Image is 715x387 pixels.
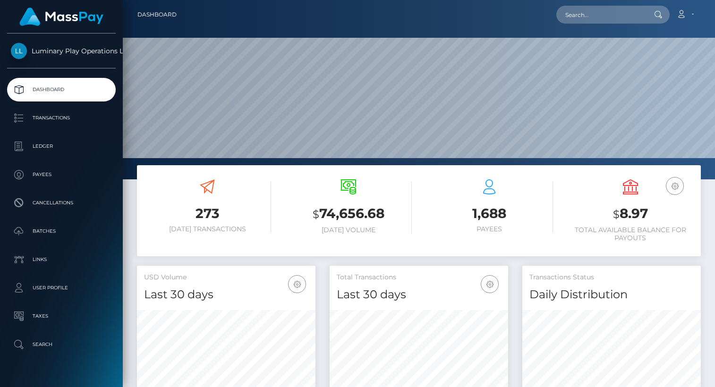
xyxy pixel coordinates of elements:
[285,204,412,224] h3: 74,656.68
[313,208,319,221] small: $
[337,286,501,303] h4: Last 30 days
[11,168,112,182] p: Payees
[11,111,112,125] p: Transactions
[556,6,645,24] input: Search...
[529,273,694,282] h5: Transactions Status
[11,196,112,210] p: Cancellations
[7,78,116,101] a: Dashboard
[11,224,112,238] p: Batches
[7,106,116,130] a: Transactions
[11,337,112,352] p: Search
[7,191,116,215] a: Cancellations
[285,226,412,234] h6: [DATE] Volume
[11,252,112,267] p: Links
[11,83,112,97] p: Dashboard
[7,304,116,328] a: Taxes
[7,276,116,300] a: User Profile
[7,333,116,356] a: Search
[11,309,112,323] p: Taxes
[144,204,271,223] h3: 273
[7,135,116,158] a: Ledger
[144,225,271,233] h6: [DATE] Transactions
[144,273,308,282] h5: USD Volume
[426,225,553,233] h6: Payees
[7,248,116,271] a: Links
[337,273,501,282] h5: Total Transactions
[7,47,116,55] span: Luminary Play Operations Limited
[11,281,112,295] p: User Profile
[7,219,116,243] a: Batches
[144,286,308,303] h4: Last 30 days
[19,8,103,26] img: MassPay Logo
[529,286,694,303] h4: Daily Distribution
[11,43,27,59] img: Luminary Play Operations Limited
[567,226,694,242] h6: Total Available Balance for Payouts
[426,204,553,223] h3: 1,688
[567,204,694,224] h3: 8.97
[137,5,177,25] a: Dashboard
[7,163,116,186] a: Payees
[613,208,620,221] small: $
[11,139,112,153] p: Ledger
